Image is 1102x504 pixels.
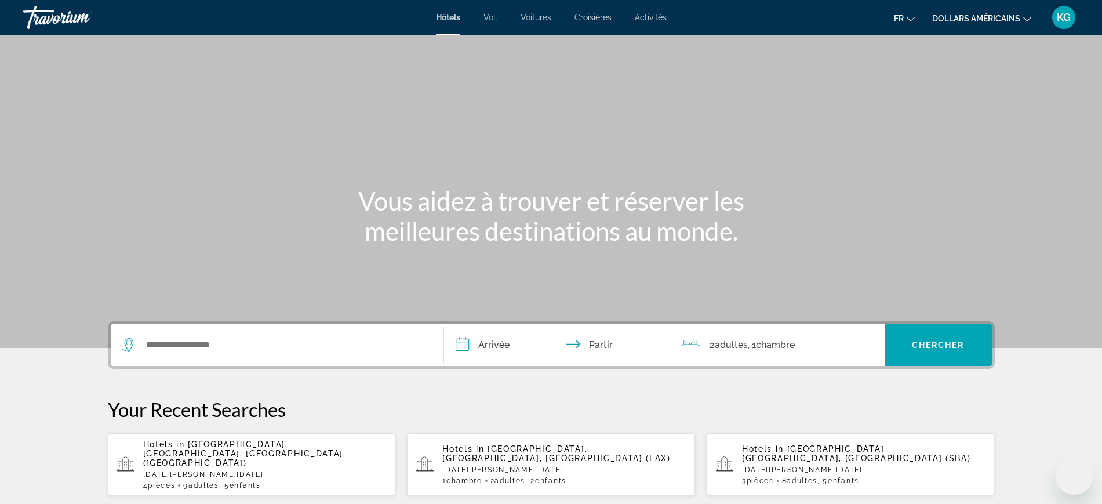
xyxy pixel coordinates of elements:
[828,477,859,485] span: Enfants
[143,470,387,478] p: [DATE][PERSON_NAME][DATE]
[912,340,965,350] font: Chercher
[442,444,484,454] span: Hotels in
[817,477,859,485] span: , 5
[111,324,992,366] div: Widget de recherche
[707,433,995,496] button: Hotels in [GEOGRAPHIC_DATA], [GEOGRAPHIC_DATA], [GEOGRAPHIC_DATA] (SBA)[DATE][PERSON_NAME][DATE]3...
[436,13,460,22] a: Hôtels
[442,444,671,463] span: [GEOGRAPHIC_DATA], [GEOGRAPHIC_DATA], [GEOGRAPHIC_DATA] (LAX)
[885,324,992,366] button: Chercher
[1049,5,1079,30] button: Menu utilisateur
[1057,11,1071,23] font: KG
[219,481,261,490] span: , 5
[108,398,995,421] p: Your Recent Searches
[932,10,1031,27] button: Changer de devise
[1056,458,1093,495] iframe: Bouton de lancement de la fenêtre de messagerie
[183,481,219,490] span: 9
[574,13,612,22] a: Croisières
[444,324,670,366] button: Dates d'arrivée et de départ
[143,481,176,490] span: 4
[483,13,497,22] a: Vol.
[525,477,566,485] span: , 2
[756,339,795,350] font: Chambre
[670,324,885,366] button: Voyageurs : 2 adultes, 0 enfants
[742,477,774,485] span: 3
[407,433,695,496] button: Hotels in [GEOGRAPHIC_DATA], [GEOGRAPHIC_DATA], [GEOGRAPHIC_DATA] (LAX)[DATE][PERSON_NAME][DATE]1...
[894,14,904,23] font: fr
[494,477,525,485] span: Adultes
[742,466,985,474] p: [DATE][PERSON_NAME][DATE]
[521,13,551,22] a: Voitures
[782,477,817,485] span: 8
[747,477,774,485] span: pièces
[446,477,482,485] span: Chambre
[148,481,175,490] span: pièces
[535,477,566,485] span: Enfants
[742,444,784,454] span: Hotels in
[358,186,744,246] font: Vous aidez à trouver et réserver les meilleures destinations au monde.
[442,477,482,485] span: 1
[635,13,667,22] a: Activités
[442,466,686,474] p: [DATE][PERSON_NAME][DATE]
[490,477,525,485] span: 2
[143,440,185,449] span: Hotels in
[932,14,1020,23] font: dollars américains
[143,440,343,467] span: [GEOGRAPHIC_DATA], [GEOGRAPHIC_DATA], [GEOGRAPHIC_DATA] ([GEOGRAPHIC_DATA])
[23,2,139,32] a: Travorium
[894,10,915,27] button: Changer de langue
[230,481,261,490] span: Enfants
[742,444,971,463] span: [GEOGRAPHIC_DATA], [GEOGRAPHIC_DATA], [GEOGRAPHIC_DATA] (SBA)
[108,433,396,496] button: Hotels in [GEOGRAPHIC_DATA], [GEOGRAPHIC_DATA], [GEOGRAPHIC_DATA] ([GEOGRAPHIC_DATA])[DATE][PERSO...
[748,339,756,350] font: , 1
[787,477,817,485] span: Adultes
[188,481,219,490] span: Adultes
[710,339,715,350] font: 2
[715,339,748,350] font: adultes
